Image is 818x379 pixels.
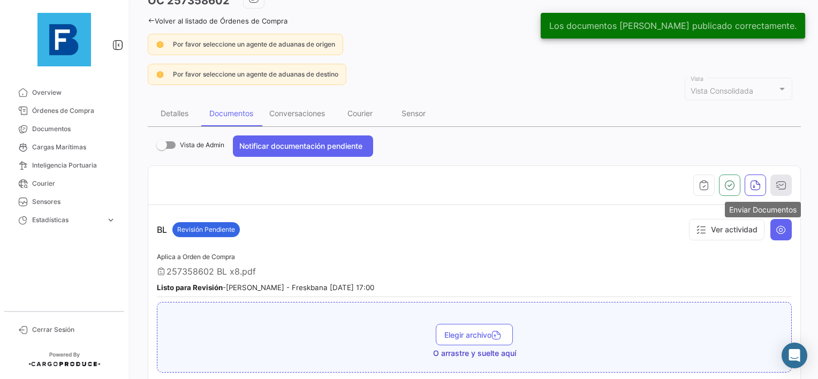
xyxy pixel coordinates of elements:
[9,193,120,211] a: Sensores
[32,161,116,170] span: Inteligencia Portuaria
[691,86,753,95] span: Vista Consolidada
[444,330,504,339] span: Elegir archivo
[32,124,116,134] span: Documentos
[157,283,223,292] b: Listo para Revisión
[32,325,116,335] span: Cerrar Sesión
[402,109,426,118] div: Sensor
[689,219,764,240] button: Ver actividad
[433,348,516,359] span: O arrastre y suelte aquí
[32,179,116,188] span: Courier
[161,109,188,118] div: Detalles
[209,109,253,118] div: Documentos
[9,156,120,175] a: Inteligencia Portuaria
[173,70,338,78] span: Por favor seleccione un agente de aduanas de destino
[32,215,102,225] span: Estadísticas
[9,84,120,102] a: Overview
[725,202,801,217] div: Enviar Documentos
[9,120,120,138] a: Documentos
[32,197,116,207] span: Sensores
[549,20,797,31] span: Los documentos [PERSON_NAME] publicado correctamente.
[148,17,287,25] a: Volver al listado de Órdenes de Compra
[9,138,120,156] a: Cargas Marítimas
[173,40,335,48] span: Por favor seleccione un agente de aduanas de origen
[9,102,120,120] a: Órdenes de Compra
[32,142,116,152] span: Cargas Marítimas
[180,139,224,151] span: Vista de Admin
[347,109,373,118] div: Courier
[436,324,513,345] button: Elegir archivo
[233,135,373,157] button: Notificar documentación pendiente
[106,215,116,225] span: expand_more
[157,253,235,261] span: Aplica a Orden de Compra
[177,225,235,234] span: Revisión Pendiente
[37,13,91,66] img: 12429640-9da8-4fa2-92c4-ea5716e443d2.jpg
[269,109,325,118] div: Conversaciones
[782,343,807,368] div: Abrir Intercom Messenger
[32,106,116,116] span: Órdenes de Compra
[157,283,374,292] small: - [PERSON_NAME] - Freskbana [DATE] 17:00
[157,222,240,237] p: BL
[9,175,120,193] a: Courier
[166,266,256,277] span: 257358602 BL x8.pdf
[32,88,116,97] span: Overview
